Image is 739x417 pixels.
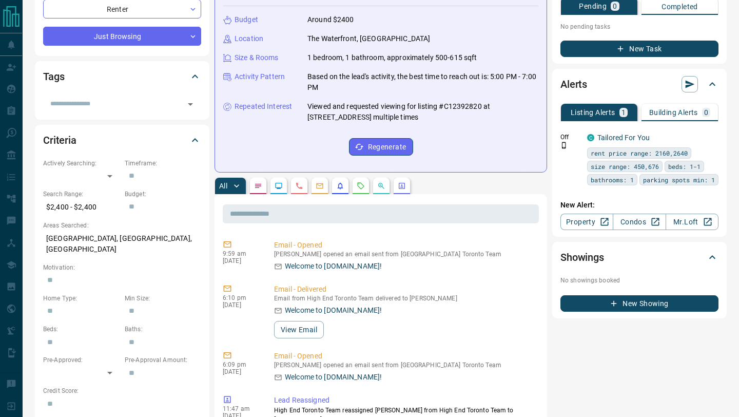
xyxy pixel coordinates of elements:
[43,189,120,199] p: Search Range:
[43,128,201,153] div: Criteria
[125,294,201,303] p: Min Size:
[43,221,201,230] p: Areas Searched:
[275,182,283,190] svg: Lead Browsing Activity
[579,3,607,10] p: Pending
[43,159,120,168] p: Actively Searching:
[219,182,227,189] p: All
[285,372,382,383] p: Welcome to [DOMAIN_NAME]!
[125,189,201,199] p: Budget:
[587,134,594,141] div: condos.ca
[560,295,718,312] button: New Showing
[649,109,698,116] p: Building Alerts
[274,240,535,251] p: Email - Opened
[613,3,617,10] p: 0
[591,175,634,185] span: bathrooms: 1
[662,3,698,10] p: Completed
[349,138,413,156] button: Regenerate
[571,109,615,116] p: Listing Alerts
[643,175,715,185] span: parking spots min: 1
[183,97,198,111] button: Open
[235,33,263,44] p: Location
[43,68,64,85] h2: Tags
[307,71,538,93] p: Based on the lead's activity, the best time to reach out is: 5:00 PM - 7:00 PM
[295,182,303,190] svg: Calls
[274,351,535,362] p: Email - Opened
[591,148,688,158] span: rent price range: 2160,2640
[223,294,259,301] p: 6:10 pm
[223,405,259,412] p: 11:47 am
[560,245,718,270] div: Showings
[621,109,626,116] p: 1
[285,305,382,316] p: Welcome to [DOMAIN_NAME]!
[560,19,718,34] p: No pending tasks
[307,14,354,25] p: Around $2400
[125,355,201,365] p: Pre-Approval Amount:
[560,72,718,97] div: Alerts
[560,142,568,149] svg: Push Notification Only
[560,132,581,142] p: Off
[274,284,535,295] p: Email - Delivered
[307,52,477,63] p: 1 bedroom, 1 bathroom, approximately 500-615 sqft
[274,362,535,369] p: [PERSON_NAME] opened an email sent from [GEOGRAPHIC_DATA] Toronto Team
[43,294,120,303] p: Home Type:
[613,214,666,230] a: Condos
[668,161,701,172] span: beds: 1-1
[560,214,613,230] a: Property
[43,199,120,216] p: $2,400 - $2,400
[274,395,535,406] p: Lead Reassigned
[285,261,382,272] p: Welcome to [DOMAIN_NAME]!
[560,249,604,266] h2: Showings
[307,33,430,44] p: The Waterfront, [GEOGRAPHIC_DATA]
[274,295,535,302] p: Email from High End Toronto Team delivered to [PERSON_NAME]
[316,182,324,190] svg: Emails
[43,132,76,148] h2: Criteria
[125,325,201,334] p: Baths:
[560,41,718,57] button: New Task
[336,182,344,190] svg: Listing Alerts
[357,182,365,190] svg: Requests
[704,109,708,116] p: 0
[223,361,259,368] p: 6:09 pm
[560,200,718,211] p: New Alert:
[125,159,201,168] p: Timeframe:
[254,182,262,190] svg: Notes
[235,52,279,63] p: Size & Rooms
[43,64,201,89] div: Tags
[43,27,201,46] div: Just Browsing
[43,386,201,395] p: Credit Score:
[274,251,535,258] p: [PERSON_NAME] opened an email sent from [GEOGRAPHIC_DATA] Toronto Team
[307,101,538,123] p: Viewed and requested viewing for listing #C12392820 at [STREET_ADDRESS] multiple times
[43,230,201,258] p: [GEOGRAPHIC_DATA], [GEOGRAPHIC_DATA], [GEOGRAPHIC_DATA]
[560,276,718,285] p: No showings booked
[223,250,259,257] p: 9:59 am
[560,76,587,92] h2: Alerts
[235,101,292,112] p: Repeated Interest
[398,182,406,190] svg: Agent Actions
[223,301,259,309] p: [DATE]
[43,325,120,334] p: Beds:
[591,161,659,172] span: size range: 450,676
[597,134,650,142] a: Tailored For You
[223,368,259,375] p: [DATE]
[43,355,120,365] p: Pre-Approved:
[274,321,324,338] button: View Email
[235,71,285,82] p: Activity Pattern
[666,214,718,230] a: Mr.Loft
[235,14,258,25] p: Budget
[223,257,259,264] p: [DATE]
[43,263,201,272] p: Motivation:
[377,182,385,190] svg: Opportunities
